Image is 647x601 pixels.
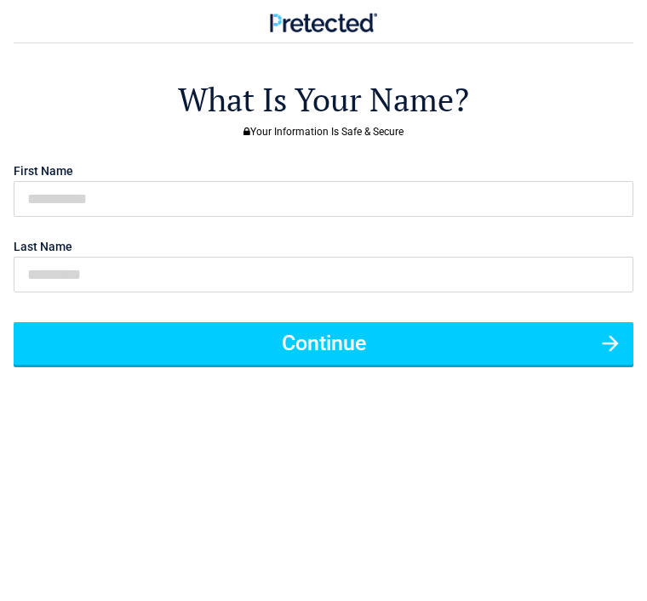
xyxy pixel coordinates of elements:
label: First Name [14,165,73,177]
button: Continue [14,322,633,365]
img: Main Logo [270,13,378,32]
h2: What Is Your Name? [14,78,633,122]
h3: Your Information Is Safe & Secure [14,127,633,137]
label: Last Name [14,241,72,252]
